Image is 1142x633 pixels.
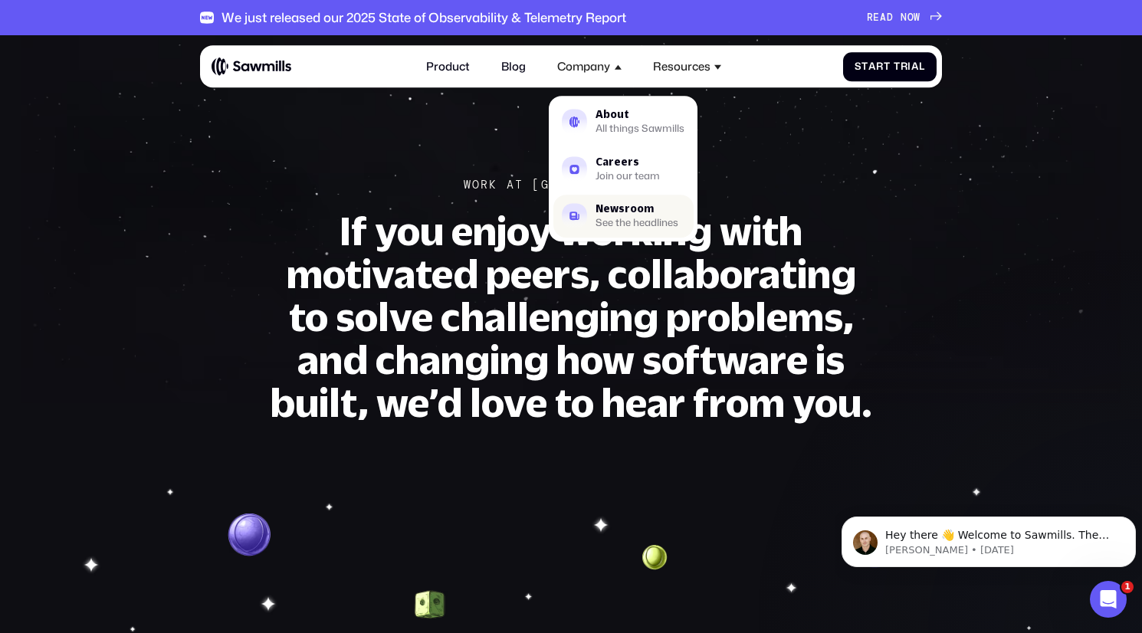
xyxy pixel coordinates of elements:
[861,61,868,73] span: t
[50,59,281,73] p: Message from Winston, sent 4w ago
[464,179,679,192] div: Work At [GEOGRAPHIC_DATA]
[553,100,694,143] a: AboutAll things Sawmills
[835,484,1142,592] iframe: Intercom notifications message
[919,61,925,73] span: l
[876,61,884,73] span: r
[880,11,887,24] span: A
[884,61,891,73] span: t
[549,51,630,82] div: Company
[843,52,937,81] a: StartTrial
[867,11,874,24] span: R
[911,61,919,73] span: a
[894,61,901,73] span: T
[653,60,710,74] div: Resources
[596,205,678,215] div: Newsroom
[907,61,911,73] span: i
[596,110,684,120] div: About
[914,11,920,24] span: W
[1090,581,1127,618] iframe: Intercom live chat
[868,61,876,73] span: a
[267,209,875,423] h1: If you enjoy working with motivated peers, collaborating to solve challenging problems, and chang...
[553,148,694,191] a: CareersJoin our team
[1121,581,1134,593] span: 1
[596,125,684,134] div: All things Sawmills
[887,11,894,24] span: D
[553,195,694,238] a: NewsroomSee the headlines
[557,60,610,74] div: Company
[901,11,907,24] span: N
[222,10,626,25] div: We just released our 2025 State of Observability & Telemetry Report
[596,172,660,181] div: Join our team
[596,219,678,228] div: See the headlines
[867,11,943,24] a: READNOW
[418,51,478,82] a: Product
[50,44,274,118] span: Hey there 👋 Welcome to Sawmills. The smart telemetry management platform that solves cost, qualit...
[493,51,534,82] a: Blog
[907,11,914,24] span: O
[645,51,730,82] div: Resources
[901,61,908,73] span: r
[549,82,697,242] nav: Company
[855,61,862,73] span: S
[596,157,660,167] div: Careers
[873,11,880,24] span: E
